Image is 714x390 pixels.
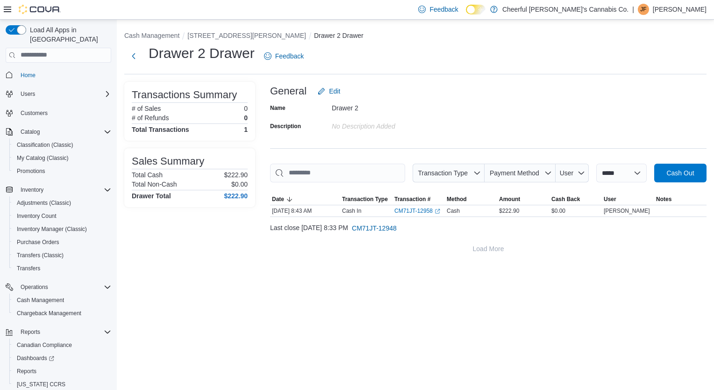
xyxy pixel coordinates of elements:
span: Load More [473,244,504,253]
span: Catalog [21,128,40,136]
span: Transaction Type [342,195,388,203]
span: Reports [13,366,111,377]
a: [US_STATE] CCRS [13,379,69,390]
button: User [602,194,654,205]
span: Users [17,88,111,100]
button: Chargeback Management [9,307,115,320]
h6: Total Non-Cash [132,181,177,188]
div: Jason Fitzpatrick [638,4,649,15]
button: Catalog [2,125,115,138]
img: Cova [19,5,61,14]
a: Chargeback Management [13,308,85,319]
span: Cash Management [13,295,111,306]
h4: Total Transactions [132,126,189,133]
button: [STREET_ADDRESS][PERSON_NAME] [187,32,306,39]
span: $222.90 [499,207,519,215]
a: Promotions [13,166,49,177]
span: User [560,169,574,177]
p: Cash In [342,207,361,215]
button: Transfers (Classic) [9,249,115,262]
span: Cash Management [17,296,64,304]
div: Last close [DATE] 8:33 PM [270,219,707,238]
div: [DATE] 8:43 AM [270,205,340,217]
a: Home [17,70,39,81]
span: Transfers (Classic) [13,250,111,261]
a: Adjustments (Classic) [13,197,75,209]
h3: Sales Summary [132,156,204,167]
button: CM71JT-12948 [348,219,400,238]
span: Home [21,72,36,79]
button: Next [124,47,143,65]
span: Transfers [13,263,111,274]
span: Promotions [17,167,45,175]
button: Inventory Manager (Classic) [9,223,115,236]
input: Dark Mode [466,5,486,14]
input: This is a search bar. As you type, the results lower in the page will automatically filter. [270,164,405,182]
h3: Transactions Summary [132,89,237,101]
button: Date [270,194,340,205]
button: Transaction # [393,194,445,205]
button: Transaction Type [413,164,485,182]
span: My Catalog (Classic) [13,152,111,164]
span: Transfers [17,265,40,272]
h1: Drawer 2 Drawer [149,44,255,63]
a: Inventory Count [13,210,60,222]
span: Customers [17,107,111,119]
button: Method [445,194,497,205]
span: Purchase Orders [17,238,59,246]
button: User [556,164,589,182]
span: Edit [329,87,340,96]
a: Dashboards [13,353,58,364]
span: Classification (Classic) [17,141,73,149]
button: Promotions [9,165,115,178]
button: Transaction Type [340,194,393,205]
span: Inventory Manager (Classic) [17,225,87,233]
h6: # of Sales [132,105,161,112]
label: Description [270,123,301,130]
span: Reports [17,368,36,375]
span: Cash Out [666,168,694,178]
button: Amount [497,194,550,205]
button: Cash Management [124,32,179,39]
span: Adjustments (Classic) [13,197,111,209]
span: Transfers (Classic) [17,252,64,259]
span: Canadian Compliance [13,339,111,351]
a: Transfers (Classic) [13,250,67,261]
span: Canadian Compliance [17,341,72,349]
a: Cash Management [13,295,68,306]
button: Canadian Compliance [9,339,115,352]
a: Reports [13,366,40,377]
button: Users [17,88,39,100]
span: Reports [17,326,111,338]
span: Payment Method [490,169,539,177]
button: Payment Method [485,164,556,182]
button: Operations [2,281,115,294]
span: Cash Back [551,195,580,203]
span: Notes [656,195,671,203]
a: Classification (Classic) [13,139,77,151]
span: Operations [17,282,111,293]
span: Adjustments (Classic) [17,199,71,207]
p: 0 [244,114,248,122]
span: [PERSON_NAME] [604,207,650,215]
span: Inventory Count [17,212,57,220]
a: Inventory Manager (Classic) [13,224,91,235]
svg: External link [435,209,440,214]
button: Catalog [17,126,43,137]
a: Dashboards [9,352,115,365]
span: Amount [499,195,520,203]
button: Edit [314,82,344,101]
button: Drawer 2 Drawer [314,32,364,39]
span: Home [17,69,111,81]
span: Date [272,195,284,203]
div: $0.00 [550,205,602,217]
span: My Catalog (Classic) [17,154,69,162]
a: Canadian Compliance [13,339,76,351]
span: CM71JT-12948 [352,224,397,233]
span: Washington CCRS [13,379,111,390]
p: $222.90 [224,171,248,179]
nav: An example of EuiBreadcrumbs [124,31,707,42]
p: $0.00 [231,181,248,188]
p: 0 [244,105,248,112]
button: Customers [2,106,115,120]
